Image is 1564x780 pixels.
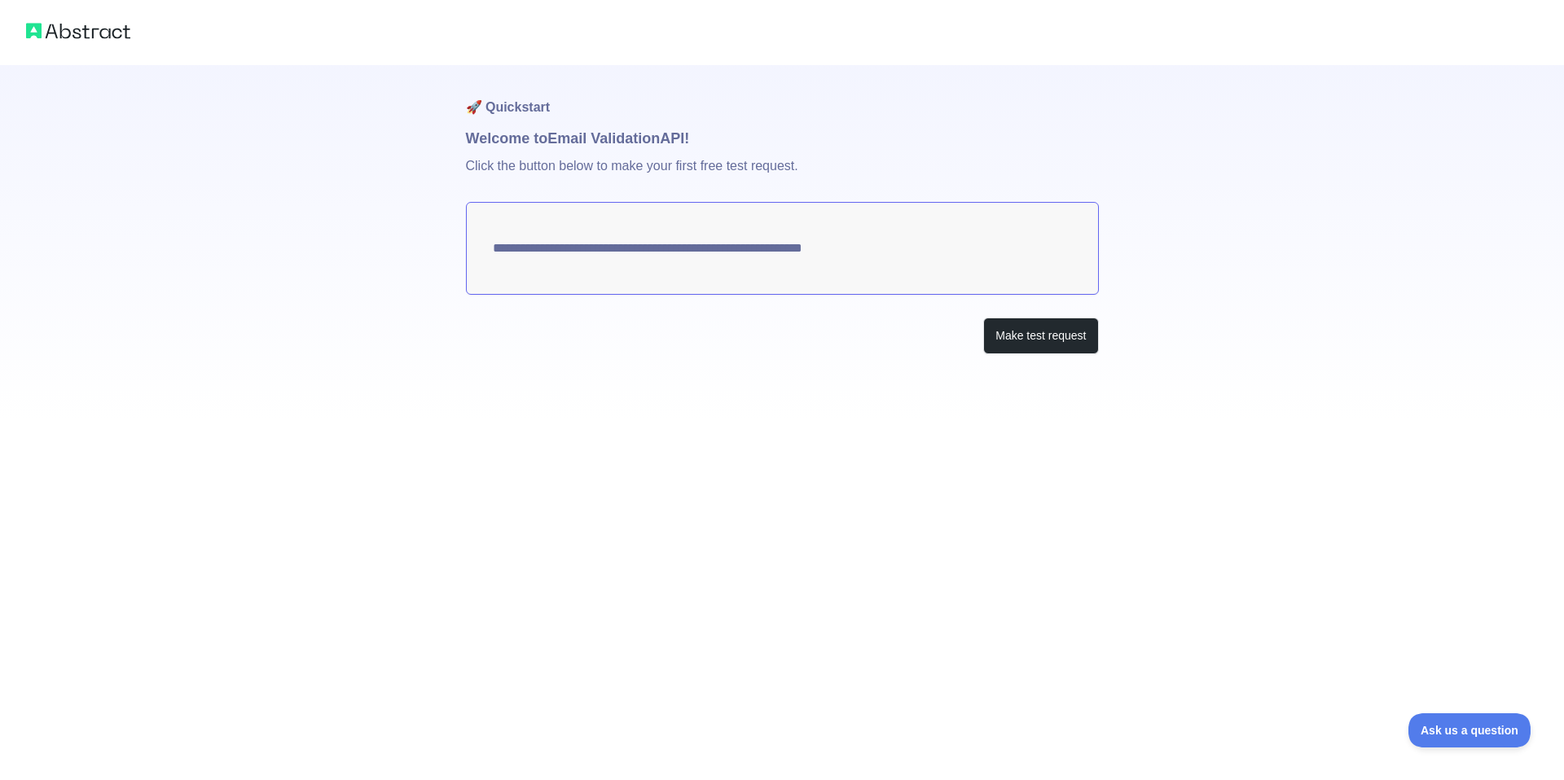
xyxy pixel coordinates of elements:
[466,127,1099,150] h1: Welcome to Email Validation API!
[26,20,130,42] img: Abstract logo
[466,150,1099,202] p: Click the button below to make your first free test request.
[1408,713,1531,747] iframe: Toggle Customer Support
[466,65,1099,127] h1: 🚀 Quickstart
[983,318,1098,354] button: Make test request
